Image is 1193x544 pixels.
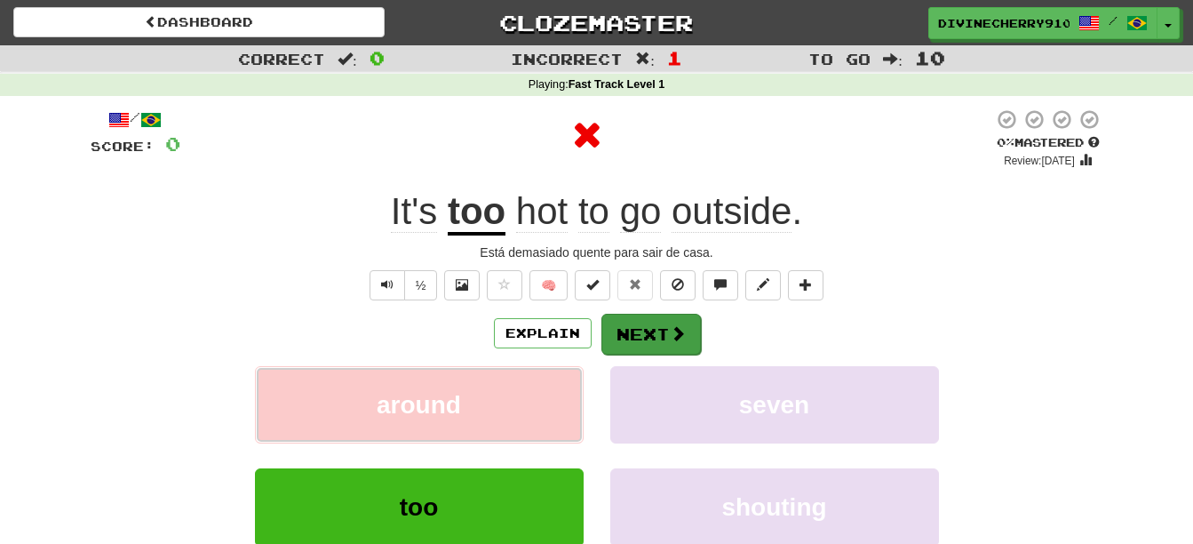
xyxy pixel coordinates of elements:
[494,318,592,348] button: Explain
[370,270,405,300] button: Play sentence audio (ctl+space)
[487,270,522,300] button: Favorite sentence (alt+f)
[404,270,438,300] button: ½
[13,7,385,37] a: Dashboard
[883,52,903,67] span: :
[745,270,781,300] button: Edit sentence (alt+d)
[620,190,662,233] span: go
[660,270,696,300] button: Ignore sentence (alt+i)
[338,52,357,67] span: :
[721,493,826,521] span: shouting
[578,190,609,233] span: to
[511,50,623,68] span: Incorrect
[411,7,783,38] a: Clozemaster
[444,270,480,300] button: Show image (alt+x)
[366,270,438,300] div: Text-to-speech controls
[91,139,155,154] span: Score:
[377,391,461,419] span: around
[938,15,1070,31] span: DivineCherry9100
[569,78,665,91] strong: Fast Track Level 1
[672,190,791,233] span: outside
[505,190,802,233] span: .
[739,391,809,419] span: seven
[808,50,871,68] span: To go
[635,52,655,67] span: :
[448,190,505,236] u: too
[601,314,701,355] button: Next
[529,270,568,300] button: 🧠
[255,366,584,444] button: around
[516,190,568,233] span: hot
[91,244,1103,261] div: Está demasiado quente para sair de casa.
[617,270,653,300] button: Reset to 0% Mastered (alt+r)
[703,270,738,300] button: Discuss sentence (alt+u)
[91,108,180,131] div: /
[915,47,945,68] span: 10
[1004,155,1075,167] small: Review: [DATE]
[575,270,610,300] button: Set this sentence to 100% Mastered (alt+m)
[238,50,325,68] span: Correct
[610,366,939,444] button: seven
[993,135,1103,151] div: Mastered
[391,190,437,233] span: It's
[400,493,439,521] span: too
[667,47,682,68] span: 1
[165,132,180,155] span: 0
[997,135,1014,149] span: 0 %
[370,47,385,68] span: 0
[928,7,1157,39] a: DivineCherry9100 /
[1109,14,1117,27] span: /
[788,270,823,300] button: Add to collection (alt+a)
